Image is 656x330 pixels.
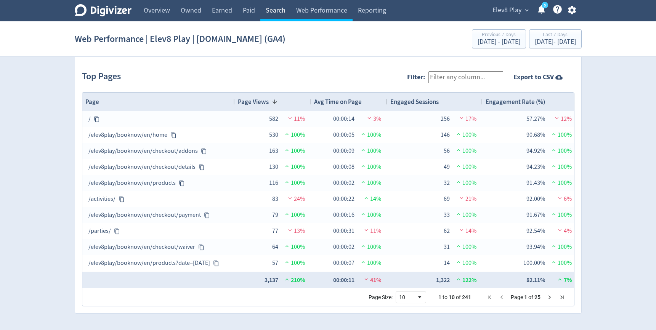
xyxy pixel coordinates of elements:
img: negative-performance.svg [556,227,564,233]
span: 100% [283,131,305,139]
div: [DATE] - [DATE] [478,38,520,45]
img: positive-performance.svg [359,211,367,217]
span: Page [85,98,99,106]
span: Page Views [238,98,269,106]
div: Last Page [559,294,565,300]
div: 130 [259,160,278,175]
span: expand_more [523,7,530,14]
span: 100% [550,179,572,187]
img: negative-performance.svg [556,195,564,201]
div: Last 7 Days [535,32,576,38]
span: 100% [359,259,381,267]
h2: Top Pages [82,70,124,83]
img: positive-performance.svg [359,243,367,249]
div: Page Size [396,291,426,303]
text: 5 [544,3,545,8]
span: 100% [455,131,476,139]
span: 14% [362,195,381,203]
img: positive-performance.svg [283,147,291,153]
span: 100% [550,131,572,139]
div: 77 [259,224,278,239]
span: 100% [455,179,476,187]
img: negative-performance.svg [458,115,465,121]
span: 100% [550,211,572,219]
img: negative-performance.svg [458,227,465,233]
button: Last 7 Days[DATE]- [DATE] [529,29,582,48]
img: positive-performance.svg [283,179,291,185]
span: 100% [455,259,476,267]
div: 49 [431,160,450,175]
span: 100% [283,243,305,251]
span: 241 [462,294,471,300]
span: 7% [556,276,572,284]
img: positive-performance.svg [283,259,291,265]
div: 93.94% [526,240,545,255]
h1: Web Performance | Elev8 Play | [DOMAIN_NAME] (GA4) [75,27,285,51]
input: Filter any column... [428,71,503,83]
div: /elev8play/booknow/en/checkout/payment [88,208,229,223]
div: Previous 7 Days [478,32,520,38]
div: 163 [259,144,278,159]
span: Avg Time on Page [314,98,362,106]
div: /elev8play/booknow/en/checkout/waiver [88,240,229,255]
img: positive-performance.svg [362,195,370,201]
img: positive-performance.svg [283,211,291,217]
div: 94.92% [526,144,545,159]
span: 1 [438,294,441,300]
img: positive-performance.svg [455,243,462,249]
div: 31 [431,240,450,255]
img: positive-performance.svg [550,131,558,137]
img: negative-performance.svg [553,115,561,121]
span: 100% [283,179,305,187]
span: 100% [359,131,381,139]
img: positive-performance.svg [283,243,291,249]
span: 12% [553,115,572,123]
div: Next Page [547,294,553,300]
div: First Page [486,294,492,300]
span: Page [511,294,523,300]
span: 100% [283,163,305,171]
img: negative-performance.svg [366,115,373,121]
div: 1,322 [431,272,450,287]
img: negative-performance.svg [362,227,370,233]
div: 582 [259,112,278,127]
div: 14 [431,256,450,271]
span: 25 [534,294,541,300]
img: positive-performance.svg [455,147,462,153]
div: 00:00:22 [333,192,354,207]
span: 13% [286,227,305,235]
div: 57 [259,256,278,271]
span: 100% [359,211,381,219]
span: 100% [359,147,381,155]
strong: Export to CSV [513,72,554,82]
div: 94.23% [526,160,545,175]
span: 10 [449,294,455,300]
div: 91.43% [526,176,545,191]
div: [DATE] - [DATE] [535,38,576,45]
img: positive-performance.svg [455,163,462,169]
div: 57.27% [526,112,545,127]
span: 100% [283,147,305,155]
div: 33 [431,208,450,223]
div: 10 [399,294,417,300]
span: 1 [524,294,527,300]
button: Elev8 Play [490,4,531,16]
img: positive-performance.svg [550,163,558,169]
img: positive-performance.svg [556,276,564,282]
div: 92.00% [526,192,545,207]
div: 530 [259,128,278,143]
img: positive-performance.svg [550,147,558,153]
img: negative-performance.svg [286,115,294,121]
div: 00:00:11 [333,272,354,287]
span: 21% [458,195,476,203]
div: 256 [431,112,450,127]
span: 11% [286,115,305,123]
img: positive-performance.svg [455,179,462,185]
div: Page Size: [369,294,393,300]
img: positive-performance.svg [550,211,558,217]
div: 64 [259,240,278,255]
div: / [88,112,229,127]
span: 41% [362,276,381,284]
img: positive-performance.svg [283,131,291,137]
div: /elev8play/booknow/en/checkout/addons [88,144,229,159]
